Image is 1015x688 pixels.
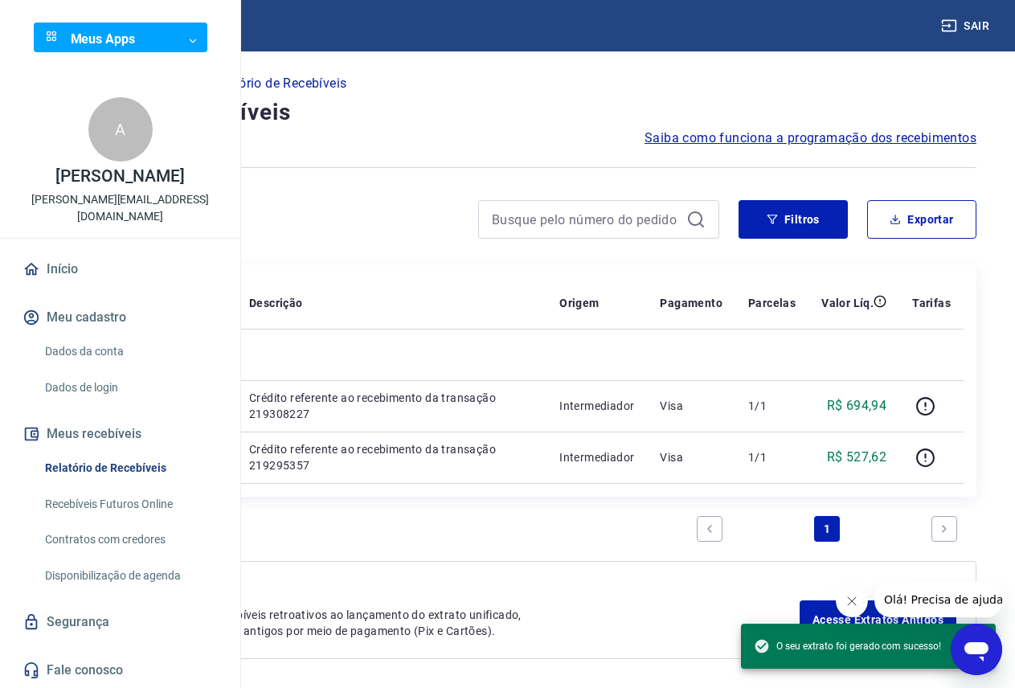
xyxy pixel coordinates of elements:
[739,200,848,239] button: Filtros
[39,335,221,368] a: Dados da conta
[748,398,796,414] p: 1/1
[249,390,534,422] p: Crédito referente ao recebimento da transação 219308227
[645,129,976,148] a: Saiba como funciona a programação dos recebimentos
[39,96,976,129] h4: Relatório de Recebíveis
[867,200,976,239] button: Exportar
[690,510,964,548] ul: Pagination
[874,582,1002,617] iframe: Mensagem da empresa
[492,207,680,231] input: Busque pelo número do pedido
[697,516,722,542] a: Previous page
[39,559,221,592] a: Disponibilização de agenda
[827,396,887,416] p: R$ 694,94
[814,516,840,542] a: Page 1 is your current page
[19,604,221,640] a: Segurança
[559,449,634,465] p: Intermediador
[39,523,221,556] a: Contratos com credores
[80,607,800,639] p: Para ver lançamentos de recebíveis retroativos ao lançamento do extrato unificado, você pode aces...
[559,398,634,414] p: Intermediador
[800,600,956,639] a: Acesse Extratos Antigos
[821,295,874,311] p: Valor Líq.
[951,624,1002,675] iframe: Botão para abrir a janela de mensagens
[19,252,221,287] a: Início
[10,11,135,24] span: Olá! Precisa de ajuda?
[660,398,722,414] p: Visa
[39,488,221,521] a: Recebíveis Futuros Online
[208,74,346,93] p: Relatório de Recebíveis
[39,371,221,404] a: Dados de login
[938,11,996,41] button: Sair
[249,441,534,473] p: Crédito referente ao recebimento da transação 219295357
[836,585,868,617] iframe: Fechar mensagem
[13,191,227,225] p: [PERSON_NAME][EMAIL_ADDRESS][DOMAIN_NAME]
[19,300,221,335] button: Meu cadastro
[827,448,887,467] p: R$ 527,62
[912,295,951,311] p: Tarifas
[748,295,796,311] p: Parcelas
[19,416,221,452] button: Meus recebíveis
[559,295,599,311] p: Origem
[39,452,221,485] a: Relatório de Recebíveis
[660,295,722,311] p: Pagamento
[55,168,184,185] p: [PERSON_NAME]
[88,97,153,162] div: A
[19,653,221,688] a: Fale conosco
[754,638,941,654] span: O seu extrato foi gerado com sucesso!
[931,516,957,542] a: Next page
[660,449,722,465] p: Visa
[249,295,303,311] p: Descrição
[748,449,796,465] p: 1/1
[80,581,800,600] p: Extratos Antigos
